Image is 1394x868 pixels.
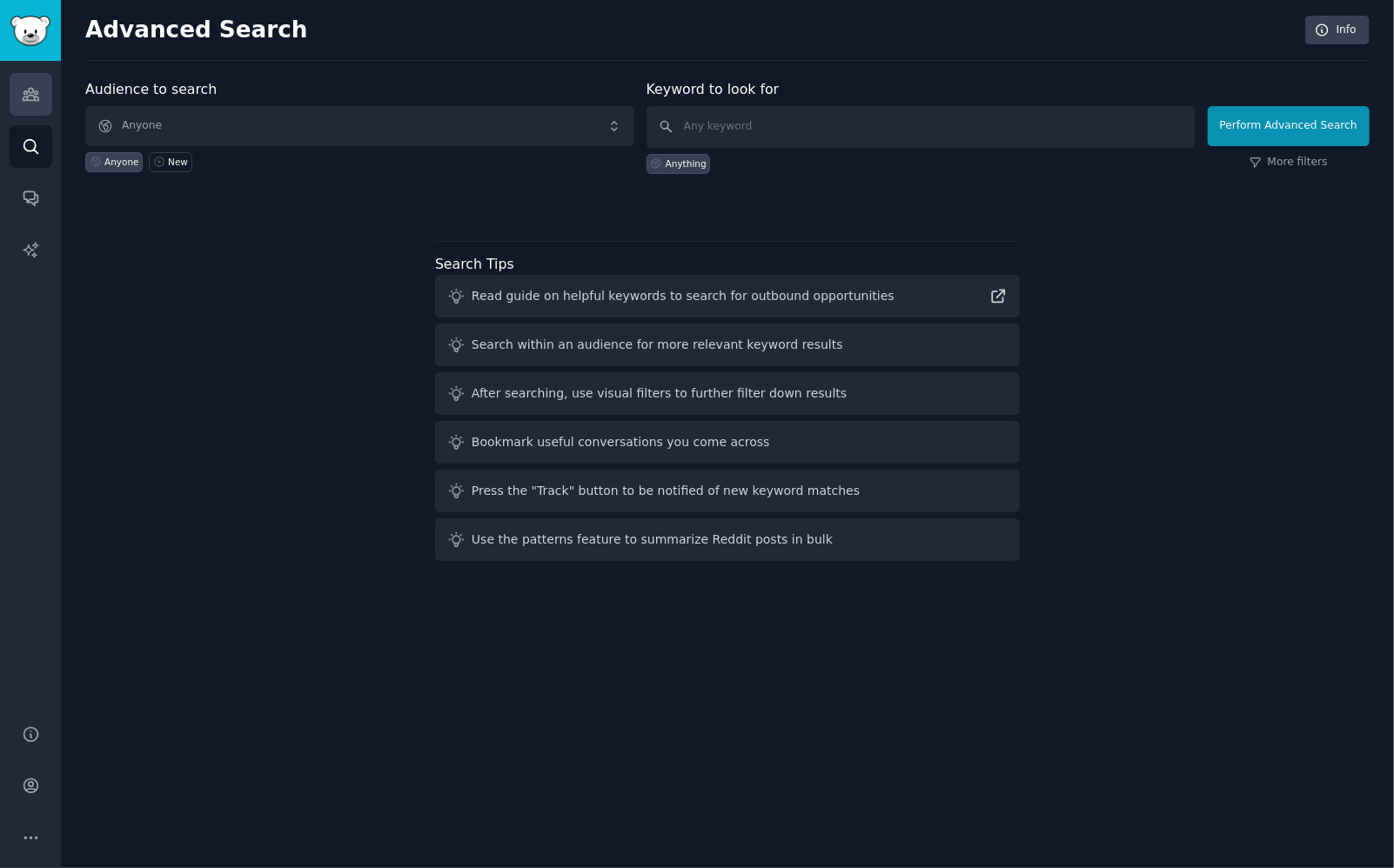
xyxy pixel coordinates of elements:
[472,433,770,451] div: Bookmark useful conversations you come across
[472,384,847,403] div: After searching, use visual filters to further filter down results
[472,531,833,549] div: Use the patterns feature to summarize Reddit posts in bulk
[647,81,780,97] label: Keyword to look for
[149,152,191,172] a: New
[666,157,707,170] div: Anything
[472,336,843,354] div: Search within an audience for more relevant keyword results
[10,16,50,46] img: GummySearch logo
[1208,106,1370,146] button: Perform Advanced Search
[647,106,1196,148] input: Any keyword
[168,156,188,168] div: New
[1250,155,1328,170] a: More filters
[472,482,860,500] div: Press the "Track" button to be notified of new keyword matches
[104,156,139,168] div: Anyone
[472,287,895,305] div: Read guide on helpful keywords to search for outbound opportunities
[1305,16,1370,45] a: Info
[85,17,1296,44] h2: Advanced Search
[85,81,217,97] label: Audience to search
[435,256,514,272] label: Search Tips
[85,106,634,146] button: Anyone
